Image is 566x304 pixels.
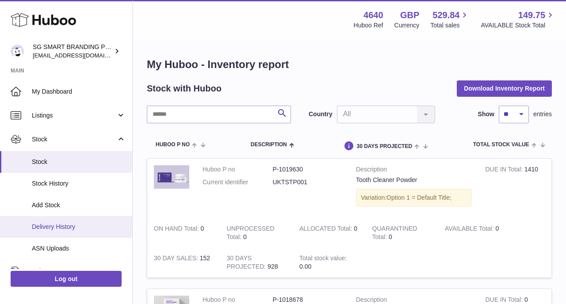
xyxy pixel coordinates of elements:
strong: ON HAND Total [154,225,201,234]
td: 928 [220,247,293,277]
td: 0 [438,218,511,248]
span: Huboo P no [156,142,190,148]
strong: AVAILABLE Total [445,225,495,234]
dd: P-1019630 [273,165,343,174]
div: Currency [394,21,420,30]
div: Tooth Cleaner Powder [356,176,472,184]
dt: Current identifier [203,178,273,186]
img: uktopsmileshipping@gmail.com [11,45,24,58]
strong: UNPROCESSED Total [227,225,275,243]
span: Delivery History [32,223,126,231]
td: 152 [147,247,220,277]
td: 0 [147,218,220,248]
button: Download Inventory Report [457,80,552,96]
span: Total stock value [473,142,529,148]
label: Country [309,110,333,118]
strong: GBP [400,9,419,21]
span: Sales [32,267,116,275]
span: Add Stock [32,201,126,209]
strong: Description [356,165,472,176]
span: AVAILABLE Stock Total [481,21,555,30]
span: 149.75 [518,9,545,21]
span: My Dashboard [32,87,126,96]
a: 149.75 AVAILABLE Stock Total [481,9,555,30]
strong: ALLOCATED Total [299,225,354,234]
span: 0 [389,233,392,240]
dt: Huboo P no [203,165,273,174]
strong: DUE IN Total [485,166,524,175]
label: Show [478,110,494,118]
div: SG SMART BRANDING PTE. LTD. [33,43,112,60]
h2: Stock with Huboo [147,83,222,95]
span: [EMAIL_ADDRESS][DOMAIN_NAME] [33,52,130,59]
div: Variation: [356,189,472,207]
img: product image [154,165,189,189]
strong: 30 DAYS PROJECTED [227,255,268,272]
td: 0 [293,218,366,248]
a: 529.84 Total sales [430,9,470,30]
strong: 4640 [363,9,383,21]
strong: 30 DAY SALES [154,255,200,264]
span: Total sales [430,21,470,30]
strong: Total stock value [299,255,347,264]
span: Listings [32,111,116,120]
span: Stock [32,158,126,166]
span: 529.84 [432,9,459,21]
h1: My Huboo - Inventory report [147,57,552,72]
span: Description [251,142,287,148]
span: Stock History [32,179,126,188]
strong: QUARANTINED Total [372,225,417,243]
a: Log out [11,271,122,287]
dd: UKTSTP001 [273,178,343,186]
span: Stock [32,135,116,144]
span: 0.00 [299,263,311,270]
span: 30 DAYS PROJECTED [356,144,412,149]
span: Option 1 = Default Title; [386,194,451,201]
span: ASN Uploads [32,244,126,253]
span: entries [533,110,552,118]
dd: P-1018678 [273,296,343,304]
td: 0 [220,218,293,248]
dt: Huboo P no [203,296,273,304]
div: Huboo Ref [354,21,383,30]
td: 1410 [478,159,551,218]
